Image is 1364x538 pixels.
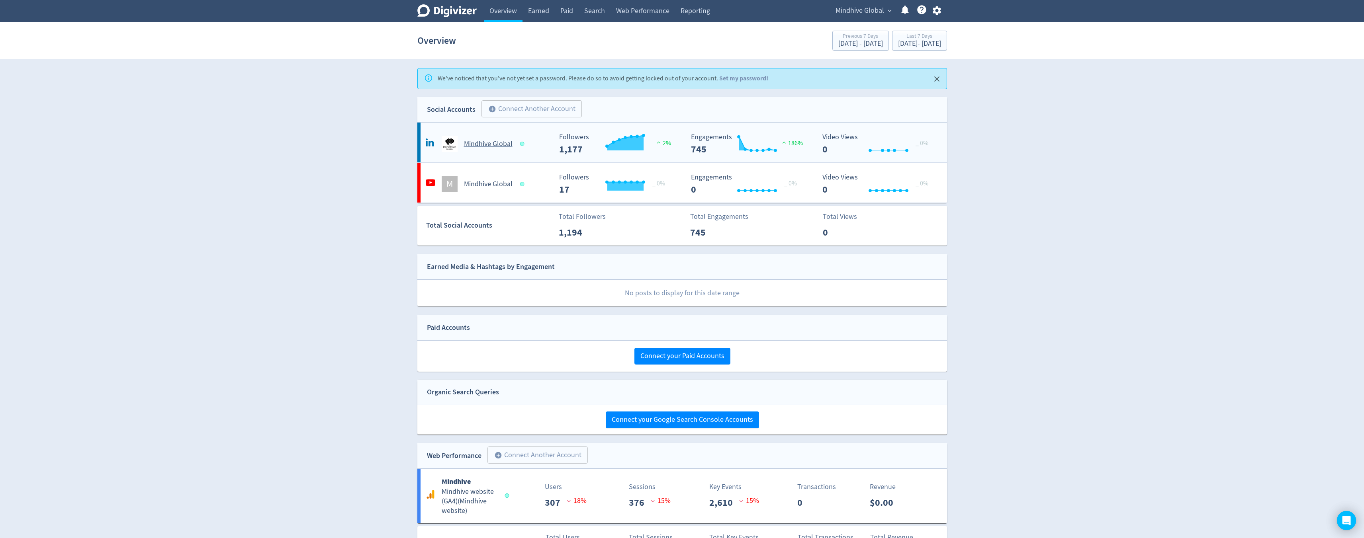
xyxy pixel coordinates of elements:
[629,495,651,510] p: 376
[898,40,941,47] div: [DATE] - [DATE]
[916,139,928,147] span: _ 0%
[780,139,788,145] img: positive-performance.svg
[559,211,606,222] p: Total Followers
[1337,511,1356,530] div: Open Intercom Messenger
[784,179,797,187] span: _ 0%
[930,72,943,86] button: Close
[836,4,884,17] span: Mindhive Global
[555,133,675,154] svg: Followers ---
[442,477,471,486] b: Mindhive
[640,353,724,360] span: Connect your Paid Accounts
[442,487,497,516] h5: Mindhive website (GA4) ( Mindhive website )
[520,142,526,146] span: Data last synced: 1 Oct 2025, 3:02am (AEST)
[823,211,869,222] p: Total Views
[833,4,894,17] button: Mindhive Global
[719,74,768,82] a: Set my password!
[476,101,582,118] a: Connect Another Account
[690,225,736,240] p: 745
[417,469,947,523] a: MindhiveMindhive website (GA4)(Mindhive website)Users307 18%Sessions376 15%Key Events2,610 15%Tra...
[427,104,476,115] div: Social Accounts
[687,133,806,154] svg: Engagements 745
[606,415,759,424] a: Connect your Google Search Console Accounts
[655,139,671,147] span: 2%
[464,139,513,149] h5: Mindhive Global
[709,495,739,510] p: 2,610
[780,139,803,147] span: 186%
[427,450,481,462] div: Web Performance
[481,100,582,118] button: Connect Another Account
[886,7,893,14] span: expand_more
[426,489,435,499] svg: Google Analytics
[655,139,663,145] img: positive-performance.svg
[481,448,588,464] a: Connect Another Account
[545,495,567,510] p: 307
[709,481,742,492] p: Key Events
[634,348,730,365] button: Connect your Paid Accounts
[634,351,730,361] a: Connect your Paid Accounts
[464,179,513,189] h5: Mindhive Global
[797,481,836,492] p: Transactions
[870,481,896,492] p: Revenue
[559,225,605,240] p: 1,194
[442,136,458,152] img: Mindhive Global undefined
[870,495,900,510] p: $0.00
[438,71,768,86] div: We've noticed that you've not yet set a password. Please do so to avoid getting locked out of you...
[555,173,675,195] svg: Followers ---
[916,179,928,187] span: _ 0%
[606,411,759,428] button: Connect your Google Search Console Accounts
[417,123,947,162] a: Mindhive Global undefinedMindhive Global Followers --- Followers 1,177 2% Engagements 745 Engagem...
[426,220,553,231] div: Total Social Accounts
[823,225,869,240] p: 0
[832,31,889,51] button: Previous 7 Days[DATE] - [DATE]
[739,495,759,506] p: 15 %
[652,179,665,187] span: _ 0%
[838,33,883,40] div: Previous 7 Days
[427,386,499,398] div: Organic Search Queries
[567,495,587,506] p: 18 %
[417,163,947,203] a: MMindhive Global Followers --- _ 0% Followers 17 Engagements 0 Engagements 0 _ 0% Video Views 0 V...
[892,31,947,51] button: Last 7 Days[DATE]- [DATE]
[838,40,883,47] div: [DATE] - [DATE]
[818,133,938,154] svg: Video Views 0
[418,280,947,306] p: No posts to display for this date range
[505,493,511,498] span: Data last synced: 1 Oct 2025, 9:01am (AEST)
[797,495,809,510] p: 0
[487,446,588,464] button: Connect Another Account
[687,173,806,195] svg: Engagements 0
[417,28,456,53] h1: Overview
[818,173,938,195] svg: Video Views 0
[612,416,753,423] span: Connect your Google Search Console Accounts
[690,211,748,222] p: Total Engagements
[629,481,656,492] p: Sessions
[898,33,941,40] div: Last 7 Days
[494,451,502,459] span: add_circle
[520,182,526,186] span: Data last synced: 1 Oct 2025, 6:02am (AEST)
[442,176,458,192] div: M
[488,105,496,113] span: add_circle
[427,261,555,273] div: Earned Media & Hashtags by Engagement
[545,481,562,492] p: Users
[651,495,671,506] p: 15 %
[427,322,470,333] div: Paid Accounts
